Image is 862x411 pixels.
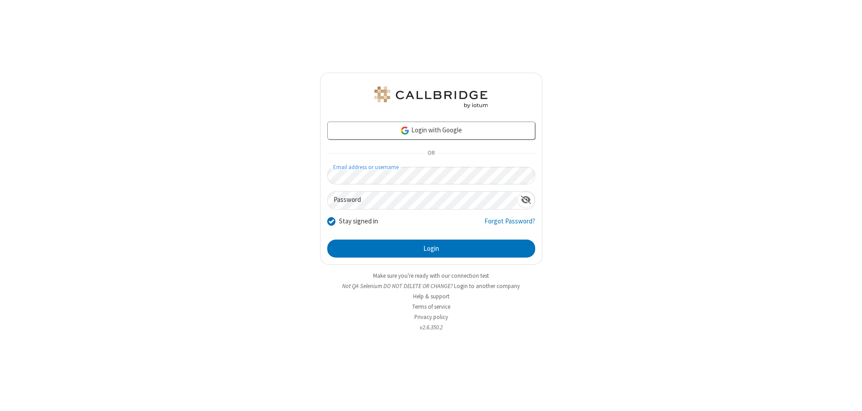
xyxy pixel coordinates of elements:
img: QA Selenium DO NOT DELETE OR CHANGE [373,87,489,108]
li: Not QA Selenium DO NOT DELETE OR CHANGE? [320,282,542,290]
li: v2.6.350.2 [320,323,542,332]
button: Login to another company [454,282,520,290]
a: Forgot Password? [484,216,535,233]
input: Password [328,192,517,209]
label: Stay signed in [339,216,378,227]
a: Privacy policy [414,313,448,321]
a: Login with Google [327,122,535,140]
div: Show password [517,192,535,208]
a: Help & support [413,293,449,300]
input: Email address or username [327,167,535,184]
a: Make sure you're ready with our connection test [373,272,489,280]
a: Terms of service [412,303,450,310]
img: google-icon.png [400,126,410,136]
span: OR [424,147,438,160]
button: Login [327,240,535,258]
